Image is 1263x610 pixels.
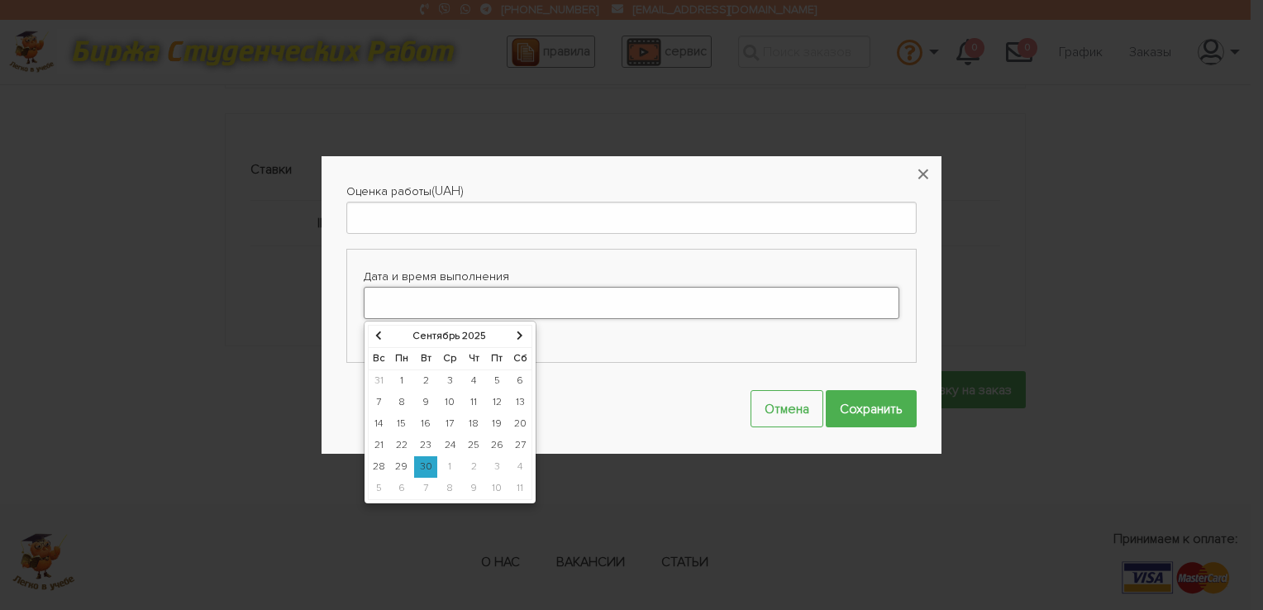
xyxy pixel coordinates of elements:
[414,435,438,456] td: 23
[389,348,414,370] th: Пн
[368,413,389,435] td: 14
[485,370,509,393] td: 5
[414,456,438,478] td: 30
[437,478,462,500] td: 8
[437,348,462,370] th: Ср
[485,392,509,413] td: 12
[437,456,462,478] td: 1
[368,348,389,370] th: Вс
[509,392,532,413] td: 13
[509,370,532,393] td: 6
[485,413,509,435] td: 19
[485,348,509,370] th: Пт
[389,435,414,456] td: 22
[462,478,485,500] td: 9
[485,478,509,500] td: 10
[431,183,464,199] span: (UAH)
[368,370,389,393] td: 31
[751,390,823,427] button: Отмена
[389,392,414,413] td: 8
[509,478,532,500] td: 11
[414,392,438,413] td: 9
[368,392,389,413] td: 7
[509,413,532,435] td: 20
[826,390,917,427] input: Сохранить
[509,456,532,478] td: 4
[437,392,462,413] td: 10
[414,413,438,435] td: 16
[462,370,485,393] td: 4
[368,435,389,456] td: 21
[462,456,485,478] td: 2
[462,348,485,370] th: Чт
[414,370,438,393] td: 2
[462,413,485,435] td: 18
[485,435,509,456] td: 26
[905,156,941,193] button: ×
[437,435,462,456] td: 24
[414,478,438,500] td: 7
[389,326,509,348] th: Сентябрь 2025
[462,392,485,413] td: 11
[389,370,414,393] td: 1
[509,348,532,370] th: Сб
[485,456,509,478] td: 3
[364,266,899,287] label: Дата и время выполнения
[509,435,532,456] td: 27
[389,413,414,435] td: 15
[389,456,414,478] td: 29
[462,435,485,456] td: 25
[437,370,462,393] td: 3
[437,413,462,435] td: 17
[346,181,431,202] label: Оценка работы
[368,456,389,478] td: 28
[414,348,438,370] th: Вт
[368,478,389,500] td: 5
[389,478,414,500] td: 6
